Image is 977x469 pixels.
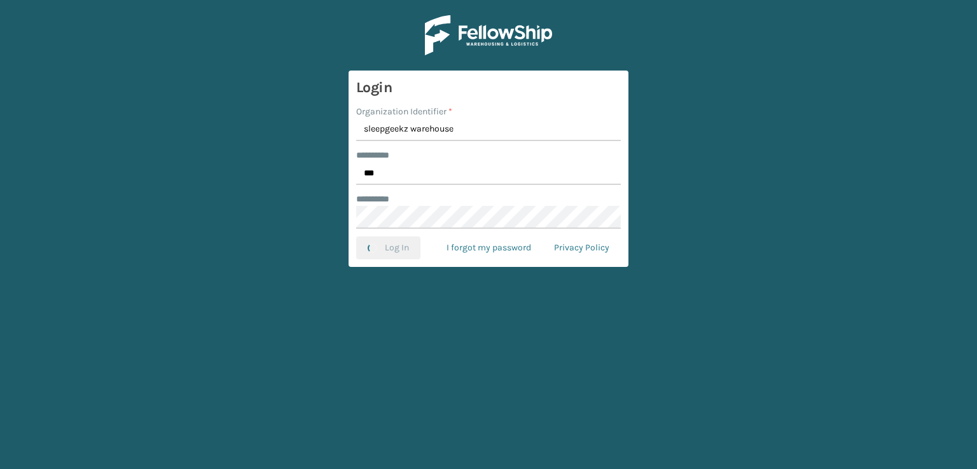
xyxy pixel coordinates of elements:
button: Log In [356,236,420,259]
label: Organization Identifier [356,105,452,118]
h3: Login [356,78,621,97]
a: I forgot my password [435,236,543,259]
a: Privacy Policy [543,236,621,259]
img: Logo [425,15,552,55]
